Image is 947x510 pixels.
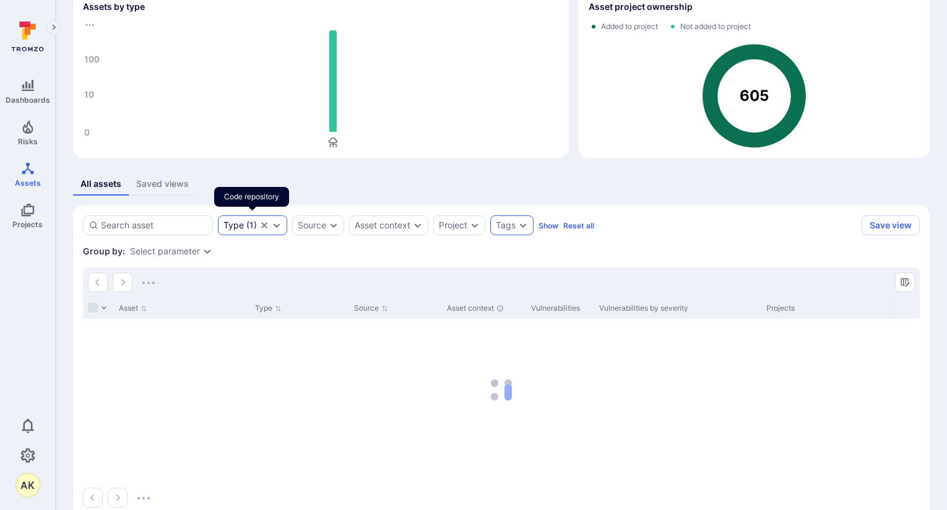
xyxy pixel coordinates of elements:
[83,245,125,257] span: Group by:
[413,220,423,230] button: Expand dropdown
[80,178,121,190] div: All assets
[298,220,326,230] button: Source
[538,221,558,230] button: Show
[223,220,257,230] button: Type(1)
[329,220,339,230] button: Expand dropdown
[130,246,200,256] button: Select parameter
[255,303,282,313] button: Sort by Type
[599,303,756,314] div: Vulnerabilities by severity
[73,173,930,196] div: assets tabs
[589,1,693,13] h2: Asset project ownership
[130,246,212,256] div: grouping parameters
[218,215,287,235] div: Code repository
[739,87,769,105] text: 605
[15,473,40,498] button: AK
[895,272,915,292] button: Manage columns
[83,1,145,13] h2: Assets by type
[136,178,189,190] div: Saved views
[137,497,150,499] img: Loading...
[83,488,103,508] button: Go to the previous page
[470,220,480,230] button: Expand dropdown
[531,303,589,314] div: Vulnerabilities
[84,127,90,137] text: 0
[563,221,594,230] button: Reset all
[766,303,911,314] div: Projects
[496,305,504,312] div: Automatically discovered context associated with the asset
[447,303,521,314] div: Asset context
[680,22,751,32] span: Not added to project
[12,220,43,229] span: Projects
[862,215,920,235] button: Save view
[46,20,61,35] button: Expand navigation menu
[355,220,410,230] button: Asset context
[202,246,212,256] button: Expand dropdown
[84,54,100,64] text: 100
[518,220,528,230] button: Expand dropdown
[142,282,155,284] img: Loading...
[259,220,269,230] button: Clear selection
[101,219,207,231] input: Search asset
[84,89,94,100] text: 10
[6,95,50,105] span: Dashboards
[108,488,128,508] button: Go to the next page
[223,220,244,230] div: Type
[18,137,38,146] span: Risks
[15,473,40,498] div: Abhinav Kalidasan
[15,178,41,188] span: Assets
[50,22,58,33] i: Expand navigation menu
[113,272,132,292] button: Go to the next page
[496,220,516,230] button: Tags
[272,220,282,230] button: Expand dropdown
[119,303,147,313] button: Sort by Asset
[354,303,388,313] button: Sort by Source
[214,187,289,207] div: Code repository
[88,303,98,313] span: Select all rows
[439,220,467,230] button: Project
[223,220,257,230] div: ( 1 )
[601,22,658,32] span: Added to project
[88,272,108,292] button: Go to the previous page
